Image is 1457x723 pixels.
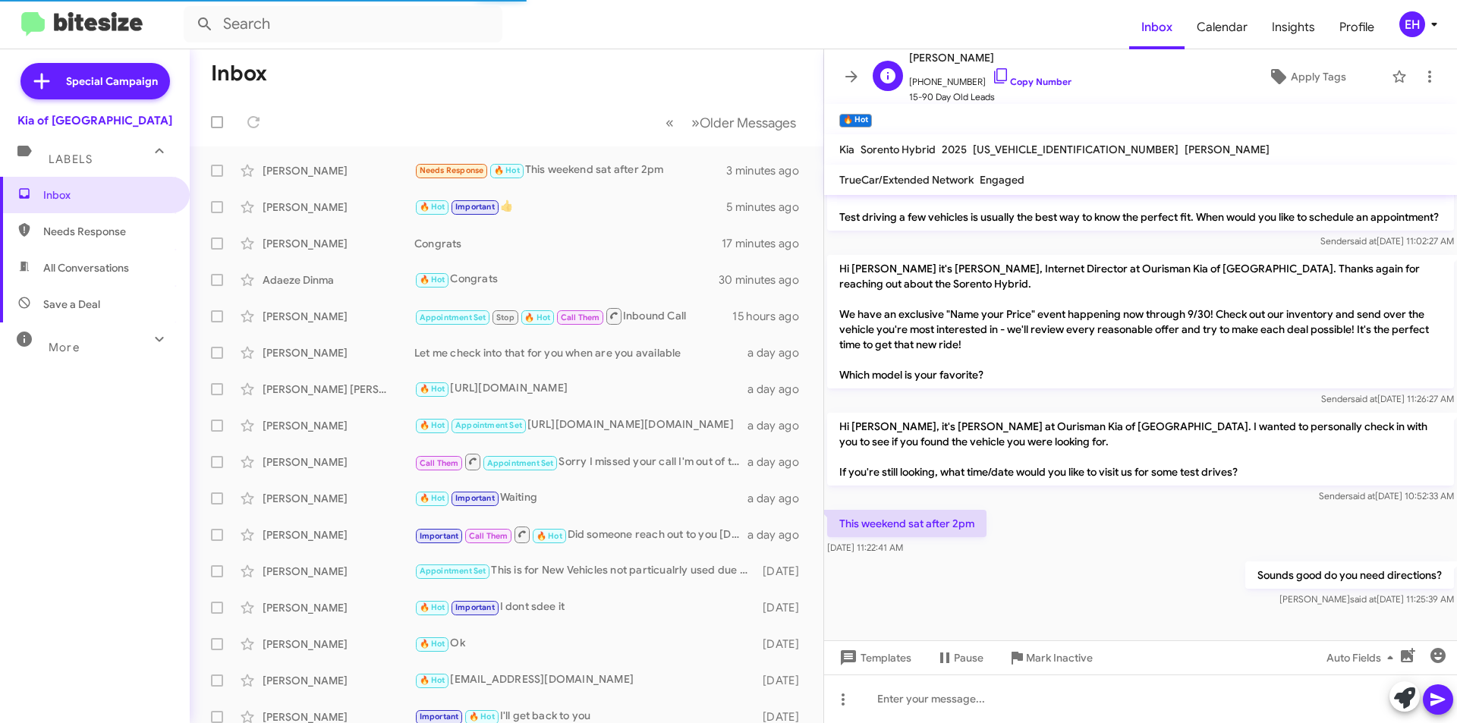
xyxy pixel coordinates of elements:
span: All Conversations [43,260,129,275]
span: Needs Response [43,224,172,239]
button: Mark Inactive [996,644,1105,671]
span: [PERSON_NAME] [909,49,1072,67]
span: Call Them [420,458,459,468]
span: TrueCar/Extended Network [839,173,974,187]
div: a day ago [747,527,811,542]
nav: Page navigation example [657,107,805,138]
span: Pause [954,644,983,671]
p: This weekend sat after 2pm [827,510,987,537]
span: Older Messages [700,115,796,131]
div: 15 hours ago [732,309,811,324]
input: Search [184,6,502,42]
h1: Inbox [211,61,267,86]
div: [PERSON_NAME] [263,491,414,506]
small: 🔥 Hot [839,114,872,127]
span: Appointment Set [487,458,554,468]
div: [PERSON_NAME] [PERSON_NAME] [263,382,414,397]
div: Did someone reach out to you [DATE] leave you a voicemail [414,525,747,544]
span: said at [1351,393,1377,404]
span: Auto Fields [1326,644,1399,671]
div: [DATE] [755,673,811,688]
button: Next [682,107,805,138]
span: Call Them [469,531,508,541]
button: Templates [824,644,924,671]
span: Kia [839,143,854,156]
span: Needs Response [420,165,484,175]
span: Mark Inactive [1026,644,1093,671]
a: Inbox [1129,5,1185,49]
div: Congrats [414,271,720,288]
span: More [49,341,80,354]
div: [PERSON_NAME] [263,418,414,433]
div: [DATE] [755,600,811,615]
div: a day ago [747,345,811,360]
span: Sorento Hybrid [861,143,936,156]
div: Inbound Call [414,306,732,325]
button: Previous [656,107,683,138]
div: 5 minutes ago [726,200,811,215]
div: I dont sdee it [414,599,755,616]
div: [URL][DOMAIN_NAME][DOMAIN_NAME] [414,417,747,434]
span: 🔥 Hot [420,384,445,394]
div: Kia of [GEOGRAPHIC_DATA] [17,113,172,128]
button: Auto Fields [1314,644,1411,671]
span: 🔥 Hot [494,165,520,175]
span: 🔥 Hot [420,639,445,649]
span: Special Campaign [66,74,158,89]
div: 👍 [414,198,726,215]
span: 🔥 Hot [524,313,550,322]
span: Labels [49,152,93,166]
span: Sender [DATE] 11:26:27 AM [1321,393,1454,404]
div: [PERSON_NAME] [263,309,414,324]
span: Appointment Set [420,566,486,576]
p: Sounds good do you need directions? [1245,561,1454,589]
span: Sender [DATE] 10:52:33 AM [1319,490,1454,501]
div: [DATE] [755,564,811,579]
div: 3 minutes ago [726,163,811,178]
div: Sorry I missed your call I'm out of the office for the day [414,452,747,471]
span: 2025 [942,143,967,156]
span: 🔥 Hot [420,202,445,212]
p: Hi [PERSON_NAME], it's [PERSON_NAME] at Ourisman Kia of [GEOGRAPHIC_DATA]. I wanted to personally... [827,413,1454,486]
span: Important [455,602,495,612]
span: 🔥 Hot [537,531,562,541]
span: [PERSON_NAME] [1185,143,1270,156]
div: Let me check into that for you when are you available [414,345,747,360]
span: 🔥 Hot [420,420,445,430]
div: Ok [414,635,755,652]
a: Insights [1260,5,1327,49]
span: Appointment Set [455,420,522,430]
span: [DATE] 11:22:41 AM [827,542,903,553]
span: said at [1350,235,1377,247]
div: 30 minutes ago [720,272,811,288]
div: [PERSON_NAME] [263,200,414,215]
div: [PERSON_NAME] [263,600,414,615]
span: 🔥 Hot [420,602,445,612]
button: Apply Tags [1229,63,1384,90]
span: [PHONE_NUMBER] [909,67,1072,90]
span: 🔥 Hot [420,675,445,685]
div: EH [1399,11,1425,37]
div: [PERSON_NAME] [263,454,414,470]
span: Apply Tags [1291,63,1346,90]
span: said at [1348,490,1375,501]
div: [PERSON_NAME] [263,527,414,542]
span: « [666,113,674,132]
span: 15-90 Day Old Leads [909,90,1072,105]
div: Congrats [414,236,722,251]
div: [DATE] [755,637,811,652]
a: Profile [1327,5,1386,49]
span: Engaged [980,173,1024,187]
a: Copy Number [992,76,1072,87]
span: Important [420,531,459,541]
div: [PERSON_NAME] [263,345,414,360]
div: 17 minutes ago [722,236,811,251]
span: [PERSON_NAME] [DATE] 11:25:39 AM [1279,593,1454,605]
a: Calendar [1185,5,1260,49]
button: EH [1386,11,1440,37]
div: Waiting [414,489,747,507]
div: This is for New Vehicles not particualrly used due to the fact we use algorythsm for our pricing ... [414,562,755,580]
